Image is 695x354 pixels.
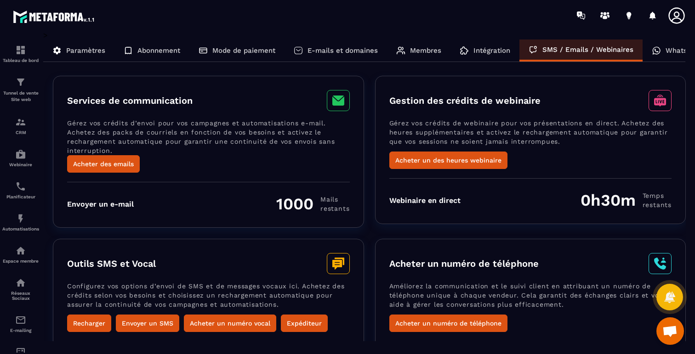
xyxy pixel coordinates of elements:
div: Webinaire en direct [389,196,461,205]
a: automationsautomationsAutomatisations [2,206,39,238]
h3: Acheter un numéro de téléphone [389,258,539,269]
div: Envoyer un e-mail [67,200,134,208]
button: Acheter des emails [67,155,140,173]
img: automations [15,149,26,160]
p: Améliorez la communication et le suivi client en attribuant un numéro de téléphone unique à chaqu... [389,281,672,315]
p: Abonnement [137,46,180,55]
img: formation [15,77,26,88]
p: Membres [410,46,441,55]
img: automations [15,213,26,224]
img: formation [15,45,26,56]
p: Paramètres [66,46,105,55]
p: Intégration [473,46,510,55]
button: Acheter un numéro de téléphone [389,315,507,332]
p: CRM [2,130,39,135]
img: formation [15,117,26,128]
a: formationformationCRM [2,110,39,142]
span: restants [643,200,672,209]
p: Webinaire [2,162,39,167]
span: restants [320,204,349,213]
p: E-mailing [2,328,39,333]
a: formationformationTunnel de vente Site web [2,70,39,110]
a: formationformationTableau de bord [2,38,39,70]
p: Automatisations [2,226,39,231]
p: E-mails et domaines [308,46,378,55]
div: 1000 [276,194,349,214]
div: 0h30m [581,191,672,210]
a: emailemailE-mailing [2,308,39,340]
p: Gérez vos crédits de webinaire pour vos présentations en direct. Achetez des heures supplémentair... [389,118,672,152]
a: automationsautomationsWebinaire [2,142,39,174]
button: Expéditeur [281,315,328,332]
button: Acheter un des heures webinaire [389,152,507,169]
h3: Services de communication [67,95,193,106]
h3: Gestion des crédits de webinaire [389,95,541,106]
img: social-network [15,277,26,288]
button: Acheter un numéro vocal [184,315,276,332]
p: Tableau de bord [2,58,39,63]
a: automationsautomationsEspace membre [2,238,39,270]
div: Ouvrir le chat [656,317,684,345]
a: schedulerschedulerPlanificateur [2,174,39,206]
h3: Outils SMS et Vocal [67,258,156,269]
a: social-networksocial-networkRéseaux Sociaux [2,270,39,308]
p: Planificateur [2,194,39,199]
p: Configurez vos options d’envoi de SMS et de messages vocaux ici. Achetez des crédits selon vos be... [67,281,350,315]
p: Mode de paiement [212,46,275,55]
button: Recharger [67,315,111,332]
p: Espace membre [2,258,39,264]
span: Mails [320,195,349,204]
p: SMS / Emails / Webinaires [542,45,633,54]
button: Envoyer un SMS [116,315,179,332]
p: Gérez vos crédits d’envoi pour vos campagnes et automatisations e-mail. Achetez des packs de cour... [67,118,350,155]
img: automations [15,245,26,256]
img: email [15,315,26,326]
img: scheduler [15,181,26,192]
p: Tunnel de vente Site web [2,90,39,103]
p: Réseaux Sociaux [2,291,39,301]
span: Temps [643,191,672,200]
img: logo [13,8,96,25]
